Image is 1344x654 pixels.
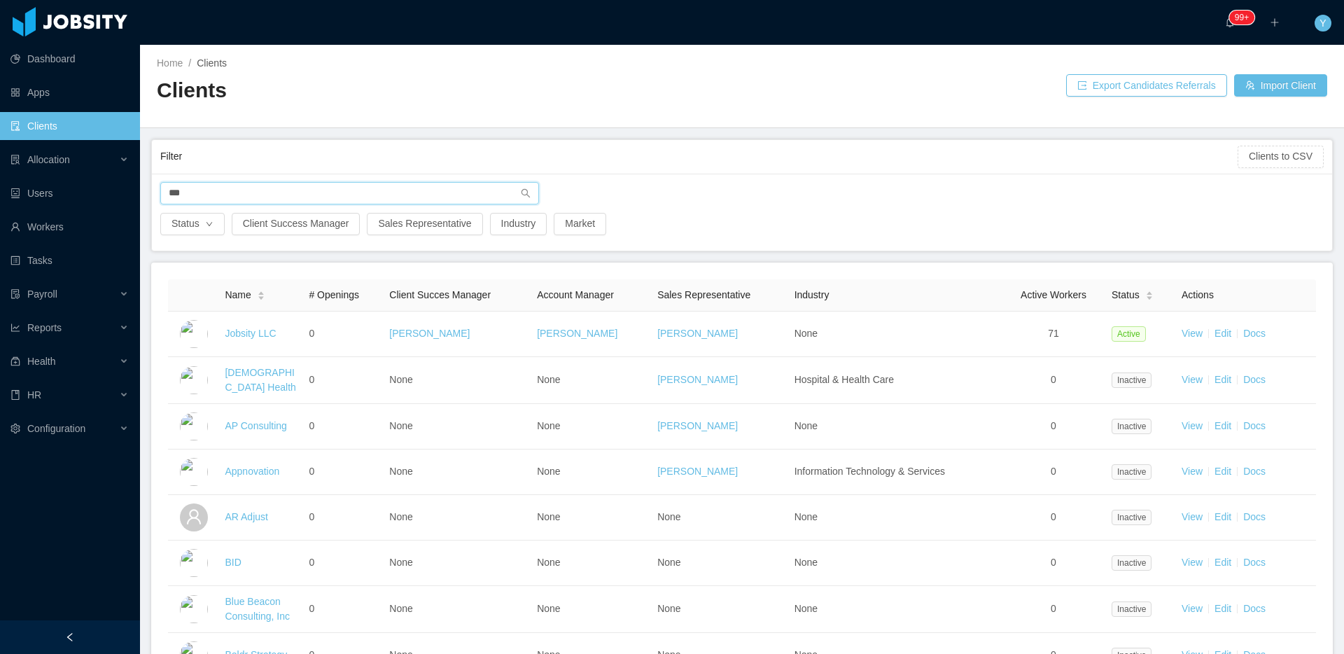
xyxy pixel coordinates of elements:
button: Statusicon: down [160,213,225,235]
span: None [657,603,680,614]
td: 0 [1001,541,1106,586]
span: None [537,374,560,385]
a: icon: auditClients [10,112,129,140]
span: Inactive [1112,464,1151,480]
i: icon: book [10,390,20,400]
i: icon: caret-up [1145,289,1153,293]
span: Inactive [1112,373,1151,388]
i: icon: bell [1225,18,1235,27]
span: None [389,374,412,385]
span: None [657,511,680,522]
span: None [794,420,818,431]
span: None [794,328,818,339]
a: Jobsity LLC [225,328,276,339]
a: Docs [1243,511,1266,522]
span: None [794,603,818,614]
td: 0 [1001,404,1106,450]
td: 0 [1001,450,1106,495]
a: Edit [1214,557,1231,568]
a: BID [225,557,241,568]
td: 0 [1001,495,1106,541]
td: 0 [303,541,384,586]
button: Clients to CSV [1238,146,1324,168]
span: Actions [1182,289,1214,300]
a: [PERSON_NAME] [389,328,470,339]
span: / [188,57,191,69]
a: Docs [1243,466,1266,477]
td: 0 [1001,586,1106,633]
span: Inactive [1112,419,1151,434]
div: Filter [160,144,1238,169]
sup: 400 [1229,11,1254,25]
td: 0 [303,357,384,404]
span: HR [27,389,41,401]
a: View [1182,420,1203,431]
span: None [537,557,560,568]
a: Blue Beacon Consulting, Inc [225,596,290,622]
i: icon: search [521,188,531,198]
span: Clients [197,57,227,69]
span: # Openings [309,289,359,300]
button: Market [554,213,606,235]
button: icon: usergroup-addImport Client [1234,74,1327,97]
span: None [389,603,412,614]
button: Client Success Manager [232,213,360,235]
i: icon: setting [10,424,20,433]
span: Information Technology & Services [794,466,945,477]
a: View [1182,374,1203,385]
a: icon: userWorkers [10,213,129,241]
span: Status [1112,288,1140,302]
td: 0 [1001,357,1106,404]
a: View [1182,557,1203,568]
a: View [1182,466,1203,477]
span: Inactive [1112,510,1151,525]
h2: Clients [157,76,742,105]
img: 6a99a840-fa44-11e7-acf7-a12beca8be8a_5a5d51fe797d3-400w.png [180,595,208,623]
a: Edit [1214,603,1231,614]
span: None [389,511,412,522]
i: icon: medicine-box [10,356,20,366]
a: [DEMOGRAPHIC_DATA] Health [225,367,295,393]
span: None [537,466,560,477]
img: 6a98c4f0-fa44-11e7-92f0-8dd2fe54cc72_5a5e2f7bcfdbd-400w.png [180,549,208,577]
a: Docs [1243,557,1266,568]
span: Health [27,356,55,367]
span: Allocation [27,154,70,165]
a: AR Adjust [225,511,267,522]
td: 0 [303,404,384,450]
span: Client Succes Manager [389,289,491,300]
button: icon: exportExport Candidates Referrals [1066,74,1227,97]
i: icon: solution [10,155,20,165]
a: Edit [1214,374,1231,385]
div: Sort [1145,289,1154,299]
a: [PERSON_NAME] [657,466,738,477]
a: [PERSON_NAME] [657,420,738,431]
span: Name [225,288,251,302]
span: Account Manager [537,289,614,300]
span: None [794,511,818,522]
i: icon: file-protect [10,289,20,299]
span: None [794,557,818,568]
span: Reports [27,322,62,333]
span: Industry [794,289,829,300]
i: icon: caret-up [257,289,265,293]
a: AP Consulting [225,420,286,431]
span: Y [1319,15,1326,32]
span: Sales Representative [657,289,750,300]
i: icon: line-chart [10,323,20,333]
a: Edit [1214,511,1231,522]
i: icon: caret-down [257,295,265,299]
a: icon: robotUsers [10,179,129,207]
span: Inactive [1112,555,1151,571]
a: icon: appstoreApps [10,78,129,106]
a: icon: pie-chartDashboard [10,45,129,73]
img: 6a95fc60-fa44-11e7-a61b-55864beb7c96_5a5d513336692-400w.png [180,412,208,440]
a: Docs [1243,374,1266,385]
span: None [389,557,412,568]
a: [PERSON_NAME] [657,374,738,385]
button: Sales Representative [367,213,482,235]
a: View [1182,511,1203,522]
a: Docs [1243,603,1266,614]
i: icon: plus [1270,18,1280,27]
img: 6a8e90c0-fa44-11e7-aaa7-9da49113f530_5a5d50e77f870-400w.png [180,366,208,394]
